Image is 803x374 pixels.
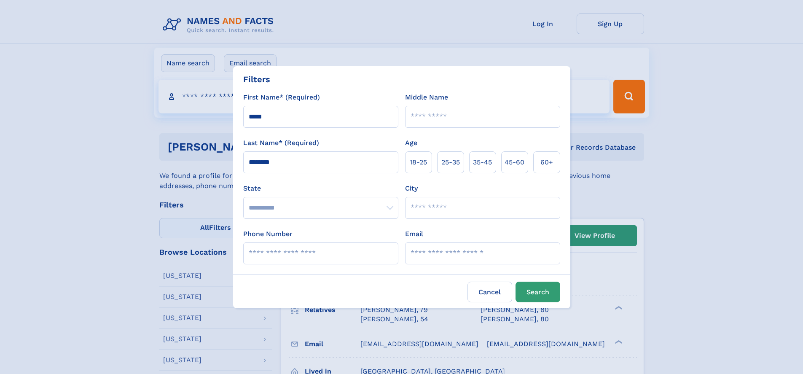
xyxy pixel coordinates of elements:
label: State [243,183,398,194]
label: First Name* (Required) [243,92,320,102]
span: 45‑60 [505,157,524,167]
span: 25‑35 [441,157,460,167]
div: Filters [243,73,270,86]
label: Cancel [467,282,512,302]
span: 60+ [540,157,553,167]
span: 35‑45 [473,157,492,167]
label: Middle Name [405,92,448,102]
button: Search [516,282,560,302]
span: 18‑25 [410,157,427,167]
label: Last Name* (Required) [243,138,319,148]
label: City [405,183,418,194]
label: Phone Number [243,229,293,239]
label: Age [405,138,417,148]
label: Email [405,229,423,239]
